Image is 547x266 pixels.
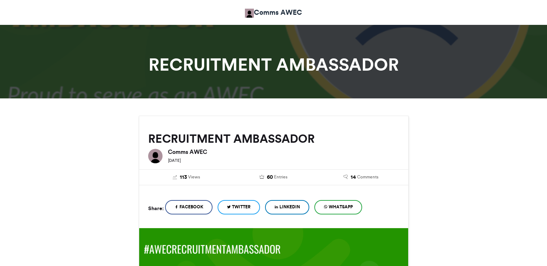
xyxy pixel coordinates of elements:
[267,173,273,181] span: 60
[148,204,164,213] h5: Share:
[314,200,362,214] a: WhatsApp
[274,174,287,180] span: Entries
[179,204,203,210] span: Facebook
[329,204,353,210] span: WhatsApp
[232,204,251,210] span: Twitter
[74,56,473,73] h1: RECRUITMENT AMBASSADOR
[235,173,312,181] a: 60 Entries
[218,200,260,214] a: Twitter
[148,173,225,181] a: 113 Views
[148,149,163,163] img: Comms AWEC
[351,173,356,181] span: 14
[180,173,187,181] span: 113
[245,9,254,18] img: Comms AWEC
[357,174,378,180] span: Comments
[265,200,309,214] a: LinkedIn
[168,149,399,155] h6: Comms AWEC
[323,173,399,181] a: 14 Comments
[168,158,181,163] small: [DATE]
[279,204,300,210] span: LinkedIn
[188,174,200,180] span: Views
[165,200,213,214] a: Facebook
[245,7,302,18] a: Comms AWEC
[148,132,399,145] h2: RECRUITMENT AMBASSADOR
